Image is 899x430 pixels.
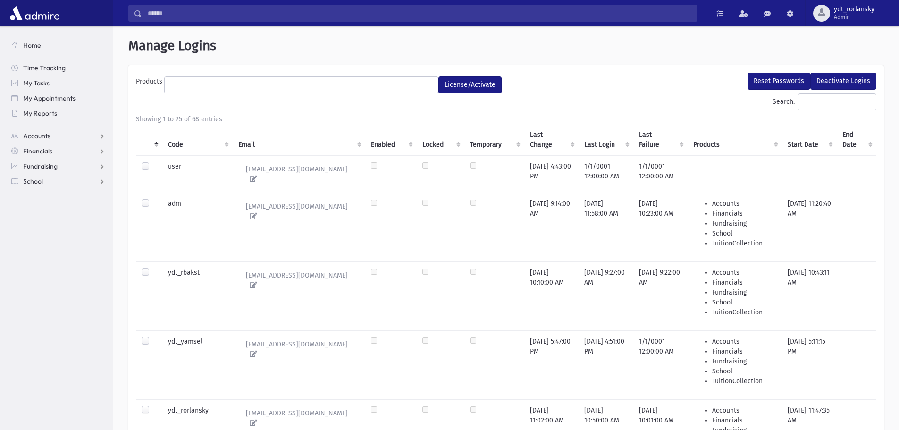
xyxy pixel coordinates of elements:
[8,4,62,23] img: AdmirePro
[162,193,233,261] td: adm
[712,278,776,287] li: Financials
[23,41,41,50] span: Home
[712,415,776,425] li: Financials
[4,174,113,189] a: School
[438,76,502,93] button: License/Activate
[524,155,579,193] td: [DATE] 4:43:00 PM
[579,330,633,399] td: [DATE] 4:51:00 PM
[633,193,688,261] td: [DATE] 10:23:00 AM
[23,162,58,170] span: Fundraising
[712,219,776,228] li: Fundraising
[238,337,360,362] a: [EMAIL_ADDRESS][DOMAIN_NAME]
[136,124,162,156] th: : activate to sort column descending
[464,124,524,156] th: Temporary : activate to sort column ascending
[782,193,837,261] td: [DATE] 11:20:40 AM
[633,261,688,330] td: [DATE] 9:22:00 AM
[834,13,874,21] span: Admin
[782,330,837,399] td: [DATE] 5:11:15 PM
[834,6,874,13] span: ydt_rorlansky
[782,261,837,330] td: [DATE] 10:43:11 AM
[4,38,113,53] a: Home
[579,193,633,261] td: [DATE] 11:58:00 AM
[688,124,781,156] th: Products : activate to sort column ascending
[712,307,776,317] li: TuitionCollection
[579,124,633,156] th: Last Login : activate to sort column ascending
[238,268,360,293] a: [EMAIL_ADDRESS][DOMAIN_NAME]
[162,124,233,156] th: Code : activate to sort column ascending
[712,287,776,297] li: Fundraising
[712,297,776,307] li: School
[524,330,579,399] td: [DATE] 5:47:00 PM
[23,147,52,155] span: Financials
[233,124,365,156] th: Email : activate to sort column ascending
[23,94,76,102] span: My Appointments
[23,132,50,140] span: Accounts
[712,337,776,346] li: Accounts
[136,76,164,90] label: Products
[238,161,360,187] a: [EMAIL_ADDRESS][DOMAIN_NAME]
[773,93,876,110] label: Search:
[23,64,66,72] span: Time Tracking
[524,261,579,330] td: [DATE] 10:10:00 AM
[524,193,579,261] td: [DATE] 9:14:00 AM
[417,124,464,156] th: Locked : activate to sort column ascending
[365,124,416,156] th: Enabled : activate to sort column ascending
[162,330,233,399] td: ydt_yamsel
[136,114,876,124] div: Showing 1 to 25 of 68 entries
[712,228,776,238] li: School
[810,73,876,90] button: Deactivate Logins
[633,124,688,156] th: Last Failure : activate to sort column ascending
[837,124,876,156] th: End Date : activate to sort column ascending
[4,143,113,159] a: Financials
[782,124,837,156] th: Start Date : activate to sort column ascending
[23,109,57,118] span: My Reports
[23,79,50,87] span: My Tasks
[4,159,113,174] a: Fundraising
[712,199,776,209] li: Accounts
[4,128,113,143] a: Accounts
[128,38,884,54] h1: Manage Logins
[142,5,697,22] input: Search
[712,346,776,356] li: Financials
[633,155,688,193] td: 1/1/0001 12:00:00 AM
[162,155,233,193] td: user
[712,238,776,248] li: TuitionCollection
[748,73,810,90] button: Reset Passwords
[238,199,360,224] a: [EMAIL_ADDRESS][DOMAIN_NAME]
[712,366,776,376] li: School
[524,124,579,156] th: Last Change : activate to sort column ascending
[712,356,776,366] li: Fundraising
[712,209,776,219] li: Financials
[579,261,633,330] td: [DATE] 9:27:00 AM
[633,330,688,399] td: 1/1/0001 12:00:00 AM
[162,261,233,330] td: ydt_rbakst
[23,177,43,185] span: School
[4,60,113,76] a: Time Tracking
[712,268,776,278] li: Accounts
[712,405,776,415] li: Accounts
[579,155,633,193] td: 1/1/0001 12:00:00 AM
[4,106,113,121] a: My Reports
[712,376,776,386] li: TuitionCollection
[4,91,113,106] a: My Appointments
[4,76,113,91] a: My Tasks
[798,93,876,110] input: Search:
